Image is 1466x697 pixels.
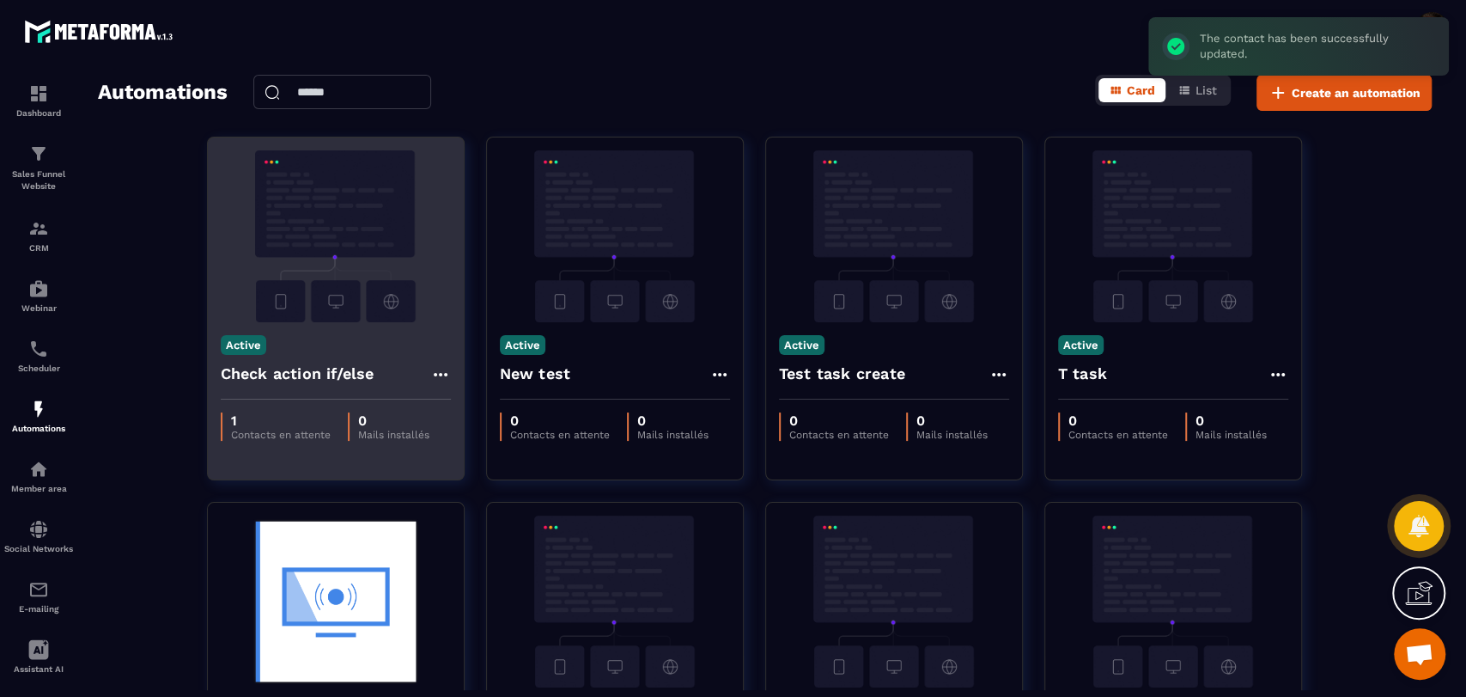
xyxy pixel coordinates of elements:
a: automationsautomationsAutomations [4,386,73,446]
p: 0 [1195,413,1267,429]
p: Active [500,335,545,355]
p: Contacts en attente [510,429,610,441]
p: Mails installés [916,429,988,441]
a: formationformationSales Funnel Website [4,131,73,205]
img: automation-background [779,150,1009,322]
img: social-network [28,519,49,540]
p: Contacts en attente [1068,429,1168,441]
div: Mở cuộc trò chuyện [1394,628,1445,680]
a: schedulerschedulerScheduler [4,326,73,386]
p: Sales Funnel Website [4,168,73,193]
p: Mails installés [1195,429,1267,441]
img: automation-background [221,150,451,322]
p: Scheduler [4,364,73,373]
p: Contacts en attente [231,429,331,441]
img: automations [28,278,49,299]
h4: Check action if/else [221,362,374,386]
p: 0 [637,413,709,429]
p: Active [779,335,824,355]
img: automation-background [779,516,1009,688]
a: formationformationCRM [4,205,73,266]
p: 0 [1068,413,1168,429]
p: Automations [4,424,73,433]
h4: Test task create [779,362,905,386]
span: List [1195,83,1217,97]
p: 1 [231,413,331,429]
img: automation-background [1058,150,1288,322]
img: automation-background [1058,516,1288,688]
p: 0 [510,413,610,429]
p: CRM [4,243,73,253]
p: Assistant AI [4,664,73,674]
p: Dashboard [4,108,73,118]
p: Active [221,335,266,355]
img: logo [24,15,179,47]
span: Card [1127,83,1155,97]
a: automationsautomationsMember area [4,446,73,506]
p: Webinar [4,303,73,313]
img: automation-background [221,516,451,688]
img: scheduler [28,339,49,359]
a: social-networksocial-networkSocial Networks [4,506,73,566]
p: Social Networks [4,544,73,553]
img: automation-background [500,516,730,688]
img: automations [28,459,49,480]
img: email [28,579,49,600]
img: automation-background [500,150,730,322]
a: automationsautomationsWebinar [4,266,73,326]
p: E-mailing [4,604,73,614]
img: formation [28,144,49,164]
p: 0 [916,413,988,429]
button: List [1167,78,1227,102]
button: Card [1098,78,1165,102]
img: formation [28,218,49,239]
a: Assistant AI [4,627,73,687]
p: 0 [789,413,889,429]
span: Create an automation [1292,84,1420,101]
p: Contacts en attente [789,429,889,441]
h4: T task [1058,362,1107,386]
a: formationformationDashboard [4,70,73,131]
p: 0 [358,413,429,429]
h2: Automations [98,75,228,111]
img: automations [28,399,49,419]
h4: New test [500,362,571,386]
img: formation [28,83,49,104]
button: Create an automation [1256,75,1432,111]
p: Active [1058,335,1104,355]
p: Member area [4,484,73,493]
p: Mails installés [637,429,709,441]
p: Mails installés [358,429,429,441]
a: emailemailE-mailing [4,566,73,627]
